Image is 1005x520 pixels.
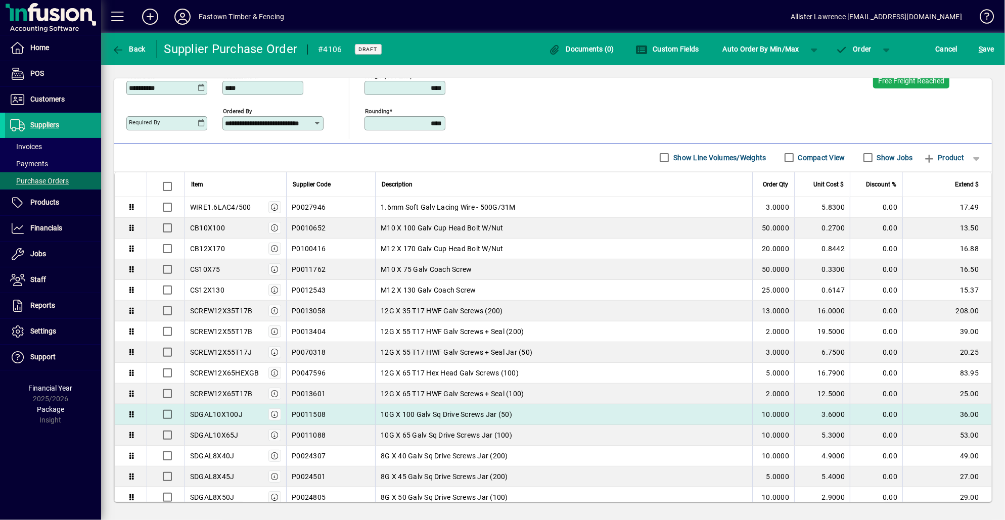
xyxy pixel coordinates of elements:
[286,280,375,301] td: P0012543
[129,119,160,126] mat-label: Required by
[381,409,512,419] span: 10G X 100 Galv Sq Drive Screws Jar (50)
[794,384,850,404] td: 12.5000
[850,446,902,466] td: 0.00
[794,197,850,218] td: 5.8300
[10,143,42,151] span: Invoices
[381,451,508,461] span: 8G X 40 Galv Sq Drive Screws Jar (200)
[875,153,913,163] label: Show Jobs
[359,46,378,53] span: Draft
[381,389,524,399] span: 12G X 65 T17 HWF Galv Screws + Seal (100)
[381,326,524,337] span: 12G X 55 T17 HWF Galv Screws + Seal (200)
[794,363,850,384] td: 16.7900
[30,275,46,283] span: Staff
[190,306,253,316] div: SCREW12X35T17B
[671,153,766,163] label: Show Line Volumes/Weights
[752,280,794,301] td: 25.0000
[549,45,614,53] span: Documents (0)
[286,239,375,259] td: P0100416
[635,45,699,53] span: Custom Fields
[850,363,902,384] td: 0.00
[286,218,375,239] td: P0010652
[134,8,166,26] button: Add
[190,202,251,212] div: WIRE1.6LAC4/500
[5,155,101,172] a: Payments
[5,345,101,370] a: Support
[972,2,992,35] a: Knowledge Base
[813,179,844,190] span: Unit Cost $
[794,425,850,446] td: 5.3000
[850,197,902,218] td: 0.00
[381,492,508,502] span: 8G X 50 Galv Sq Drive Screws Jar (100)
[286,301,375,321] td: P0013058
[190,326,253,337] div: SCREW12X55T17B
[381,202,516,212] span: 1.6mm Soft Galv Lacing Wire - 500G/31M
[752,384,794,404] td: 2.0000
[190,244,225,254] div: CB12X170
[286,446,375,466] td: P0024307
[979,45,983,53] span: S
[791,9,962,25] div: Allister Lawrence [EMAIL_ADDRESS][DOMAIN_NAME]
[30,43,49,52] span: Home
[30,69,44,77] span: POS
[381,471,508,482] span: 8G X 45 Galv Sq Drive Screws Jar (200)
[190,492,235,502] div: SDGAL8X50J
[976,40,997,58] button: Save
[5,87,101,112] a: Customers
[752,259,794,280] td: 50.0000
[933,40,961,58] button: Cancel
[286,342,375,363] td: P0070318
[794,487,850,508] td: 2.9000
[166,8,199,26] button: Profile
[752,404,794,425] td: 10.0000
[5,190,101,215] a: Products
[902,425,991,446] td: 53.00
[902,239,991,259] td: 16.88
[30,121,59,129] span: Suppliers
[112,45,146,53] span: Back
[381,347,532,357] span: 12G X 55 T17 HWF Galv Screws + Seal Jar (50)
[752,218,794,239] td: 50.0000
[190,285,224,295] div: CS12X130
[723,41,799,57] span: Auto Order By Min/Max
[381,244,504,254] span: M12 X 170 Galv Cup Head Bolt W/Nut
[850,259,902,280] td: 0.00
[902,404,991,425] td: 36.00
[37,405,64,413] span: Package
[850,384,902,404] td: 0.00
[794,301,850,321] td: 16.0000
[902,342,991,363] td: 20.25
[718,40,804,58] button: Auto Order By Min/Max
[223,107,252,114] mat-label: Ordered by
[191,179,203,190] span: Item
[10,160,48,168] span: Payments
[902,197,991,218] td: 17.49
[164,41,298,57] div: Supplier Purchase Order
[902,280,991,301] td: 15.37
[30,198,59,206] span: Products
[923,150,964,166] span: Product
[752,487,794,508] td: 10.0000
[286,197,375,218] td: P0027946
[190,347,252,357] div: SCREW12X55T17J
[850,218,902,239] td: 0.00
[5,242,101,267] a: Jobs
[850,425,902,446] td: 0.00
[752,425,794,446] td: 10.0000
[850,301,902,321] td: 0.00
[5,293,101,318] a: Reports
[752,239,794,259] td: 20.0000
[109,40,148,58] button: Back
[318,41,342,58] div: #4106
[878,77,944,85] span: Free Freight Reached
[546,40,617,58] button: Documents (0)
[794,466,850,487] td: 5.4000
[752,466,794,487] td: 5.0000
[30,301,55,309] span: Reports
[190,264,220,274] div: CS10X75
[936,41,958,57] span: Cancel
[293,179,331,190] span: Supplier Code
[850,239,902,259] td: 0.00
[850,321,902,342] td: 0.00
[866,179,896,190] span: Discount %
[902,218,991,239] td: 13.50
